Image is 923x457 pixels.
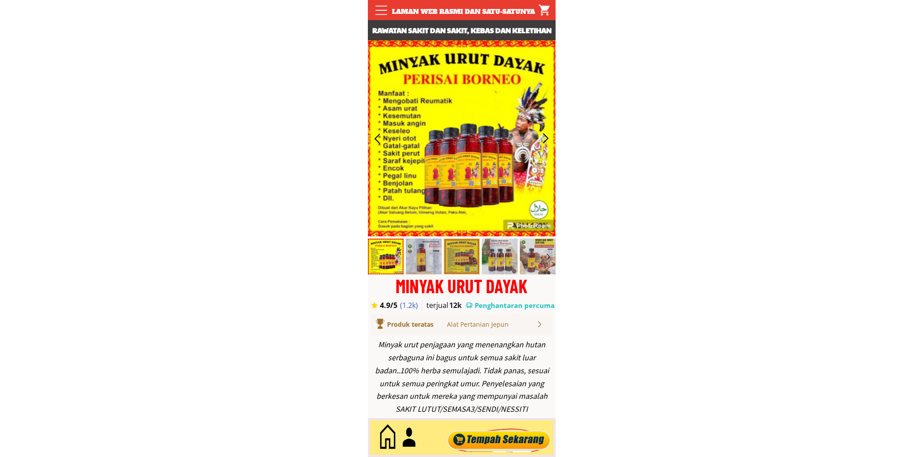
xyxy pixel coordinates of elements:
h3: 4.9/5 [380,300,405,310]
h3: terjual [426,300,457,310]
div: Alat Pertanian Jepun [447,320,536,329]
div: Produk teratas [387,320,459,329]
div: Laman web rasmi dan satu-satunya [387,7,540,17]
h3: Rawatan sakit dan sakit, kebas dan keletihan [368,25,556,36]
h3: Penghantaran percuma [475,301,555,310]
h3: 12k [449,300,464,310]
h3: (1.2k) [400,300,423,310]
div: MINYAK URUT DAYAK [368,277,556,295]
div: Minyak urut penjagaan yang menenangkan hutan serbaguna ini bagus untuk semua sakit luar badan..10... [372,338,551,416]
